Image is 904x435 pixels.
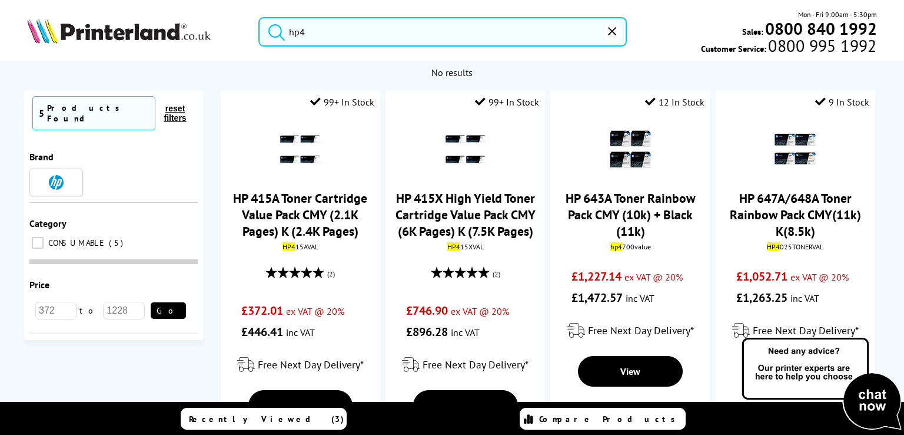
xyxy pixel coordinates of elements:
span: ex VAT @ 20% [624,271,683,283]
span: to [77,305,103,316]
img: HP-415A-CMYK-Pack-Small.gif [280,128,321,170]
div: modal_delivery [227,348,374,381]
span: (2) [493,263,500,285]
span: Category [29,218,67,229]
a: 0800 840 1992 [763,23,877,34]
span: 5 [109,238,126,248]
span: £446.41 [241,324,283,340]
a: HP 643A Toner Rainbow Pack CMY (10k) + Black (11k) [566,190,696,239]
span: inc VAT [451,327,480,338]
b: 0800 840 1992 [765,18,877,39]
div: 99+ In Stock [310,96,374,108]
span: Sales: [742,26,763,37]
mark: HP4 [447,242,460,251]
span: ex VAT @ 20% [286,305,344,317]
mark: HP4 [767,242,780,251]
mark: hp4 [610,242,622,251]
span: £1,052.71 [736,269,787,284]
a: HP 647A/648A Toner Rainbow Pack CMY(11k) K(8.5k) [730,190,861,239]
img: HP-647A-648A-CMYK-TonerValPack-Small.gif [775,128,816,170]
a: Compare Products [520,408,686,430]
span: £1,472.57 [571,290,623,305]
div: modal_delivery [722,314,869,347]
div: 700value [559,242,701,251]
input: CONSUMABLE 5 [32,237,44,249]
button: Go [151,302,186,319]
a: HP 415X High Yield Toner Cartridge Value Pack CMY (6K Pages) K (7.5K Pages) [395,190,536,239]
span: Free Next Day Delivery* [423,358,529,371]
span: inc VAT [286,327,315,338]
mark: HP4 [282,242,295,251]
span: View [290,400,310,411]
input: Search product or brand [258,17,627,47]
div: Products Found [47,103,149,124]
div: modal_delivery [556,314,704,347]
input: 372 [35,302,77,319]
div: 15XVAL [394,242,536,251]
span: View [456,400,476,411]
span: £746.90 [406,303,448,318]
span: £1,263.25 [736,290,787,305]
span: Brand [29,151,54,163]
span: 0800 995 1992 [766,40,876,51]
span: £372.01 [241,303,283,318]
span: View [620,365,640,377]
div: 15AVAL [230,242,371,251]
a: View [248,390,353,421]
a: Recently Viewed (3) [181,408,347,430]
span: inc VAT [790,292,819,304]
span: Price [29,279,49,291]
span: Free Next Day Delivery* [588,324,694,337]
div: 12 In Stock [645,96,704,108]
img: HP [49,175,64,190]
span: Compare Products [539,414,682,424]
div: 99+ In Stock [475,96,539,108]
img: Open Live Chat window [739,336,904,433]
span: 5 [39,107,44,119]
div: 9 In Stock [815,96,869,108]
img: HP-643A-Toner-Bundle-Small.gif [610,128,651,170]
input: 1228 [103,302,144,319]
span: £1,227.14 [571,269,621,284]
span: Free Next Day Delivery* [753,324,859,337]
span: ex VAT @ 20% [451,305,509,317]
span: CONSUMABLE [45,238,108,248]
a: Printerland Logo [27,18,244,46]
div: modal_delivery [391,348,539,381]
img: Printerland Logo [27,18,211,44]
button: reset filters [155,103,194,123]
span: Recently Viewed (3) [189,414,344,424]
div: No results [38,67,866,78]
a: View [413,390,518,421]
span: £896.28 [406,324,448,340]
span: Free Next Day Delivery* [258,358,364,371]
a: View [578,356,683,387]
span: ex VAT @ 20% [790,271,849,283]
span: (2) [327,263,335,285]
a: HP 415A Toner Cartridge Value Pack CMY (2.1K Pages) K (2.4K Pages) [233,190,367,239]
div: 025TONERVAL [724,242,866,251]
span: Mon - Fri 9:00am - 5:30pm [798,9,877,20]
span: Customer Service: [701,40,876,54]
span: inc VAT [626,292,654,304]
img: HP-415X-CMYK-Pack-Small.gif [445,128,486,170]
